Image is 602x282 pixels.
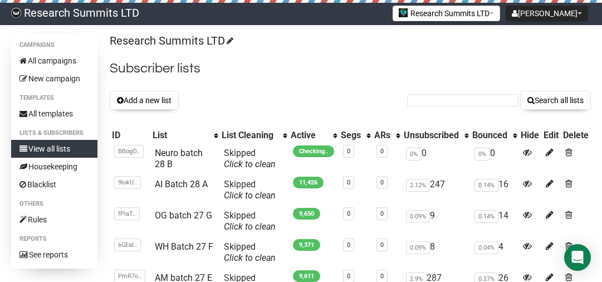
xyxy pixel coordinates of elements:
a: Blacklist [11,176,97,193]
span: 0.09% [406,210,430,223]
a: 0 [347,273,350,280]
span: 9,371 [293,239,320,251]
span: 0% [474,148,490,161]
a: Click to clean [224,221,276,232]
a: 0 [380,148,384,155]
span: Skipped [224,210,276,232]
th: Hide: No sort applied, sorting is disabled [518,128,541,143]
a: Click to clean [224,190,276,201]
div: ID [112,130,148,141]
a: Research Summits LTD [110,34,232,47]
span: 9,611 [293,270,320,282]
a: 0 [347,241,350,249]
a: Neuro batch 28 B [155,148,203,169]
span: 11,426 [293,177,324,188]
td: 16 [470,174,518,206]
span: 0.14% [474,210,498,223]
li: Reports [11,232,97,246]
a: See reports [11,246,97,264]
li: Campaigns [11,38,97,52]
button: Add a new list [110,91,179,110]
td: 8 [402,237,470,268]
span: 6GEal.. [114,239,141,251]
a: Rules [11,211,97,228]
td: 9 [402,206,470,237]
button: [PERSON_NAME] [506,6,588,21]
a: All templates [11,105,97,123]
span: 9lokU.. [114,176,141,189]
div: Segs [341,130,361,141]
span: 0.04% [474,241,498,254]
h2: Subscriber lists [110,59,591,79]
a: New campaign [11,70,97,87]
div: List Cleaning [222,130,277,141]
a: WH Batch 27 F [155,241,213,252]
div: Unsubscribed [404,130,459,141]
span: 0.09% [406,241,430,254]
div: ARs [374,130,390,141]
th: ID: No sort applied, sorting is disabled [110,128,150,143]
span: Checking.. [293,145,334,157]
th: Bounced: No sort applied, activate to apply an ascending sort [470,128,518,143]
div: Hide [521,130,539,141]
a: Housekeeping [11,158,97,176]
span: 0% [406,148,422,161]
a: View all lists [11,140,97,158]
span: fPiaT.. [114,207,140,220]
span: 2.12% [406,179,430,192]
li: Lists & subscribers [11,127,97,140]
button: Research Summits LTD [393,6,500,21]
th: ARs: No sort applied, activate to apply an ascending sort [372,128,402,143]
td: 4 [470,237,518,268]
a: Click to clean [224,252,276,263]
div: Bounced [472,130,507,141]
a: 0 [380,210,384,217]
span: Skipped [224,148,276,169]
a: 0 [347,148,350,155]
li: Templates [11,91,97,105]
a: Click to clean [224,159,276,169]
li: Others [11,197,97,211]
div: Open Intercom Messenger [564,244,591,271]
th: Segs: No sort applied, activate to apply an ascending sort [339,128,372,143]
span: Skipped [224,241,276,263]
a: All campaigns [11,52,97,70]
th: Active: No sort applied, activate to apply an ascending sort [288,128,339,143]
th: List Cleaning: No sort applied, activate to apply an ascending sort [219,128,288,143]
span: BBogO.. [114,145,144,158]
td: 0 [402,143,470,174]
a: 0 [347,179,350,186]
div: List [153,130,208,141]
th: Delete: No sort applied, sorting is disabled [561,128,591,143]
span: Skipped [224,179,276,201]
a: AI Batch 28 A [155,179,208,189]
th: Unsubscribed: No sort applied, activate to apply an ascending sort [402,128,470,143]
a: OG batch 27 G [155,210,212,221]
img: 2.jpg [399,8,408,17]
img: bccbfd5974049ef095ce3c15df0eef5a [11,8,21,18]
td: 14 [470,206,518,237]
th: Edit: No sort applied, sorting is disabled [541,128,561,143]
th: List: No sort applied, activate to apply an ascending sort [150,128,219,143]
a: 0 [347,210,350,217]
a: 0 [380,241,384,249]
div: Active [291,130,327,141]
span: 0.14% [474,179,498,192]
a: 0 [380,179,384,186]
a: 0 [380,273,384,280]
td: 0 [470,143,518,174]
button: Search all lists [520,91,591,110]
div: Edit [544,130,559,141]
td: 247 [402,174,470,206]
div: Delete [563,130,589,141]
span: 9,650 [293,208,320,220]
